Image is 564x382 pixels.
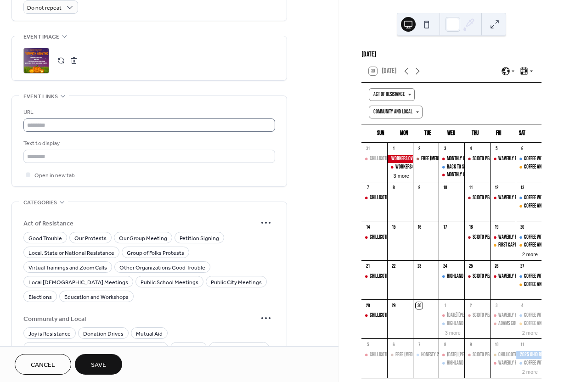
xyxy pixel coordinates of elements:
[516,281,541,289] div: Coffee and Talk with First Capital Pride
[416,146,423,152] div: 2
[361,273,387,281] div: Chillicothe Protests Every Sunday Morning
[490,320,516,328] div: Adams County Democratic Party Fall Dinner
[516,202,541,210] div: Coffee and Talk with First Capital Pride
[361,49,541,60] div: [DATE]
[493,146,500,152] div: 5
[490,360,516,367] div: Waverly Protest Every Friday
[441,302,448,309] div: 1
[463,124,487,143] div: Thu
[211,278,262,287] span: Public City Meetings
[439,171,464,179] div: Monthly Group Meeting (8pm)
[23,139,273,148] div: Text to display
[23,219,257,228] span: Act of Resistance
[516,360,541,367] div: Coffee with the Dems (Scioto County)
[490,234,516,242] div: Waverly Protest Every Friday
[516,320,541,328] div: Coffee and Talk with First Capital Pride
[364,341,371,348] div: 5
[464,234,490,242] div: Scioto Peace and Justice Protest for Palestine
[28,234,62,243] span: Good Trouble
[447,273,536,281] div: Highland County Democratic Conversations at HQ
[23,32,59,42] span: Event image
[516,194,541,202] div: Coffee with the Dems (Scioto County)
[370,351,446,359] div: Chillicothe Protests Every [DATE] Morning
[498,351,546,359] div: Chillicothe [DATE] Festival
[464,194,490,202] div: Scioto Peace and Justice Protest for Palestine
[490,242,516,249] div: First Capital Pride Youth Activity Group
[447,312,536,320] div: [DATE] [PERSON_NAME] and [PERSON_NAME] Protest
[119,234,167,243] span: Our Group Meeting
[516,273,541,281] div: Coffee with the Dems (Scioto County)
[416,341,423,348] div: 7
[441,185,448,191] div: 10
[28,292,52,302] span: Elections
[395,163,478,171] div: Workers Over Billionaires [GEOGRAPHIC_DATA]
[416,185,423,191] div: 9
[23,198,57,208] span: Categories
[416,263,423,270] div: 23
[23,107,273,117] div: URL
[416,124,440,143] div: Tue
[439,312,464,320] div: Wednesday Husted and Moreno Protest
[447,320,536,328] div: Highland County Democratic Conversations at HQ
[490,351,516,359] div: Chillicothe Halloween Festival
[28,263,107,273] span: Virtual Trainings and Zoom Calls
[364,263,371,270] div: 21
[361,234,387,242] div: Chillicothe Protests Every Sunday Morning
[370,155,446,163] div: Chillicothe Protests Every [DATE] Morning
[390,224,397,230] div: 15
[214,344,264,354] span: Community Building
[395,351,445,359] div: Free [MEDICAL_DATA] Testing
[175,344,202,354] span: Resources
[416,302,423,309] div: 30
[390,146,397,152] div: 1
[392,124,416,143] div: Mon
[498,194,552,202] div: Waverly Protest Every [DATE]
[519,341,525,348] div: 11
[28,329,71,339] span: Joy is Resistance
[370,234,446,242] div: Chillicothe Protests Every [DATE] Morning
[516,163,541,171] div: Coffee and Talk with First Capital Pride
[27,3,62,13] span: Do not repeat
[83,329,124,339] span: Donation Drives
[519,185,525,191] div: 13
[511,124,534,143] div: Sat
[439,360,464,367] div: Highland County Democratic Conversations at HQ
[361,351,387,359] div: Chillicothe Protests Every Sunday Morning
[493,341,500,348] div: 10
[467,263,474,270] div: 25
[390,263,397,270] div: 22
[498,273,552,281] div: Waverly Protest Every [DATE]
[439,320,464,328] div: Highland County Democratic Conversations at HQ
[447,351,536,359] div: [DATE] [PERSON_NAME] and [PERSON_NAME] Protest
[447,155,500,163] div: Monthly Group Meeting (5pm)
[519,302,525,309] div: 4
[390,171,413,179] button: 3 more
[387,351,413,359] div: Free HIV Testing
[516,351,541,359] div: 2025 Ohio Rising Annual Dinner: Ohio Dems
[390,341,397,348] div: 6
[464,155,490,163] div: Scioto Peace and Justice Protest for Palestine
[387,155,413,163] div: Workers over Billionaires Protests
[441,263,448,270] div: 24
[364,146,371,152] div: 31
[439,351,464,359] div: Wednesday Husted and Moreno Protest
[516,155,541,163] div: Coffee with the Dems (Scioto County)
[361,194,387,202] div: Chillicothe Protests Every Sunday Morning
[441,341,448,348] div: 8
[498,234,552,242] div: Waverly Protest Every [DATE]
[490,312,516,320] div: Waverly Protest Every Friday
[23,48,49,73] div: ;
[28,344,163,354] span: EOA [US_STATE] Indivisible Happenings and Activities
[467,224,474,230] div: 18
[34,171,75,180] span: Open in new tab
[441,224,448,230] div: 17
[493,302,500,309] div: 3
[447,171,500,179] div: Monthly Group Meeting (8pm)
[74,234,107,243] span: Our Protests
[493,185,500,191] div: 12
[28,278,128,287] span: Local [DEMOGRAPHIC_DATA] Meetings
[464,351,490,359] div: Scioto Peace and Justice Protest for Palestine
[31,360,55,370] span: Cancel
[369,124,392,143] div: Sun
[498,360,552,367] div: Waverly Protest Every [DATE]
